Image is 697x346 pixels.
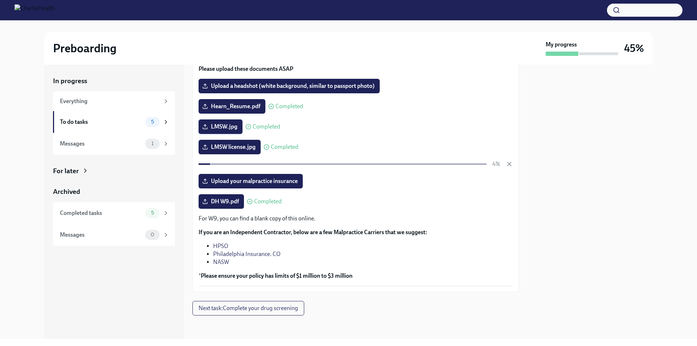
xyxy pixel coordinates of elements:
[204,123,237,130] span: LMSW.jpg
[204,178,298,185] span: Upload your malpractice insurance
[213,251,281,257] a: Philadelphia Insurance. CO
[199,174,303,188] label: Upload your malpractice insurance
[53,41,117,56] h2: Preboarding
[199,215,513,223] p: For W9, you can find a blank copy of this online.
[146,232,159,237] span: 0
[15,4,55,16] img: CharlieHealth
[53,166,79,176] div: For later
[53,111,175,133] a: To do tasks5
[147,141,158,146] span: 1
[213,243,228,249] a: HPSO
[254,199,282,204] span: Completed
[60,118,142,126] div: To do tasks
[53,224,175,246] a: Messages0
[204,103,260,110] span: Hearn_Resume.pdf
[506,160,513,168] button: Cancel
[53,202,175,224] a: Completed tasks5
[199,194,244,209] label: DH W9.pdf
[60,231,142,239] div: Messages
[253,124,280,130] span: Completed
[199,65,293,72] strong: Please upload these documents ASAP
[53,187,175,196] a: Archived
[201,272,352,279] strong: Please ensure your policy has limits of $1 million to $3 million
[53,133,175,155] a: Messages1
[204,82,375,90] span: Upload a headshot (white background, similar to passport photo)
[147,210,158,216] span: 5
[213,259,229,265] a: NASW
[60,97,160,105] div: Everything
[492,160,500,168] p: 4%
[199,99,265,114] label: Hearn_Resume.pdf
[199,305,298,312] span: Next task : Complete your drug screening
[192,301,304,316] button: Next task:Complete your drug screening
[546,41,577,49] strong: My progress
[53,166,175,176] a: For later
[276,103,303,109] span: Completed
[199,79,380,93] label: Upload a headshot (white background, similar to passport photo)
[60,209,142,217] div: Completed tasks
[624,42,644,55] h3: 45%
[53,91,175,111] a: Everything
[147,119,158,125] span: 5
[204,198,239,205] span: DH W9.pdf
[199,140,261,154] label: LMSW license.jpg
[53,76,175,86] a: In progress
[204,143,256,151] span: LMSW license.jpg
[199,119,242,134] label: LMSW.jpg
[199,229,427,236] strong: If you are an Independent Contractor, below are a few Malpractice Carriers that we suggest:
[271,144,298,150] span: Completed
[60,140,142,148] div: Messages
